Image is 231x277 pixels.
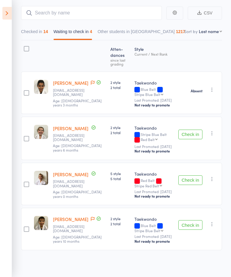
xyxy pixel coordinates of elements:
div: Stripe Blue Belt [134,132,174,143]
span: 5 total [110,176,130,181]
div: Taekwondo [134,216,174,222]
small: Last Promoted: [DATE] [134,98,174,102]
span: 2 total [110,130,130,135]
div: since last grading [110,58,130,66]
div: Not ready to promote [134,149,174,153]
small: 0730ac@gmail.com [53,88,92,97]
a: [PERSON_NAME] [53,216,88,222]
div: 1217 [176,29,185,34]
div: Not ready to promote [134,194,174,199]
button: Check in [178,175,202,185]
input: Search by name [21,6,162,20]
small: se_272003@yahoo.com.au [53,179,92,188]
span: 2 style [110,80,130,85]
span: 2 total [110,85,130,90]
div: Taekwondo [134,125,174,131]
div: Stripe Blue Belt [134,229,160,232]
button: Checked in14 [21,26,48,40]
a: [PERSON_NAME] [53,125,88,131]
button: Other students in [GEOGRAPHIC_DATA]1217 [97,26,185,40]
div: Style [132,43,176,69]
a: [PERSON_NAME] [53,171,88,177]
div: Red Belt [134,178,174,187]
strong: Absent [191,88,202,93]
div: Blue Belt [134,87,174,96]
small: Last Promoted: [DATE] [134,234,174,239]
div: Taekwondo [134,171,174,177]
span: Age: [DEMOGRAPHIC_DATA] years 0 months [53,189,102,199]
img: image1644382704.png [34,125,48,139]
div: Last name [199,28,219,34]
img: image1675400163.png [34,171,48,185]
div: Atten­dances [108,43,132,69]
a: [PERSON_NAME] [53,80,88,86]
div: Current / Next Rank [134,52,174,56]
small: Dubyosorio@gmail.com [53,224,92,233]
small: Last Promoted: [DATE] [134,189,174,194]
span: 2 style [110,125,130,130]
img: image1715927351.png [34,216,48,230]
div: Taekwondo [134,80,174,86]
small: maheraskate@gmail.com [53,133,92,142]
div: Not ready to promote [134,239,174,244]
div: Stripe Red Belt [134,184,159,188]
span: 2 total [110,221,130,226]
span: 5 style [110,171,130,176]
div: Red Belt [141,137,155,141]
div: Blue Belt [134,223,174,232]
span: Age: [DEMOGRAPHIC_DATA] years 6 months [53,143,102,152]
div: 14 [43,29,48,34]
span: Age: [DEMOGRAPHIC_DATA] years 10 months [53,234,102,244]
button: Waiting to check in4 [54,26,92,40]
label: Sort by [184,28,198,34]
button: Check in [178,220,202,230]
div: Stripe Blue Belt [134,92,160,96]
button: CSV [188,7,222,20]
span: 2 style [110,216,130,221]
button: Check in [178,130,202,139]
div: 4 [90,29,92,34]
small: Last Promoted: [DATE] [134,144,174,149]
div: Not ready to promote [134,103,174,107]
img: image1723703837.png [34,80,48,94]
span: Age: [DEMOGRAPHIC_DATA] years 3 months [53,98,102,107]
